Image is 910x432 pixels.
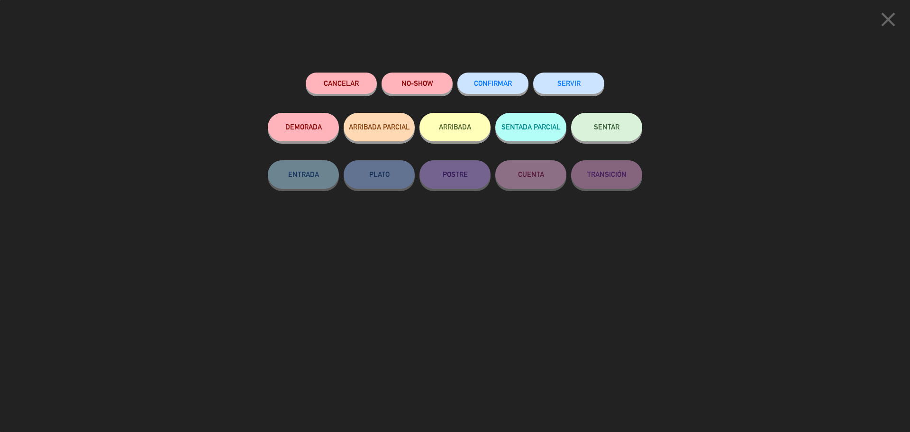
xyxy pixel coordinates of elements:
[876,8,900,31] i: close
[419,160,491,189] button: POSTRE
[495,113,566,141] button: SENTADA PARCIAL
[874,7,903,35] button: close
[382,73,453,94] button: NO-SHOW
[306,73,377,94] button: Cancelar
[495,160,566,189] button: CUENTA
[571,113,642,141] button: SENTAR
[344,160,415,189] button: PLATO
[533,73,604,94] button: SERVIR
[349,123,410,131] span: ARRIBADA PARCIAL
[571,160,642,189] button: TRANSICIÓN
[344,113,415,141] button: ARRIBADA PARCIAL
[474,79,512,87] span: CONFIRMAR
[594,123,619,131] span: SENTAR
[419,113,491,141] button: ARRIBADA
[268,113,339,141] button: DEMORADA
[268,160,339,189] button: ENTRADA
[457,73,528,94] button: CONFIRMAR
